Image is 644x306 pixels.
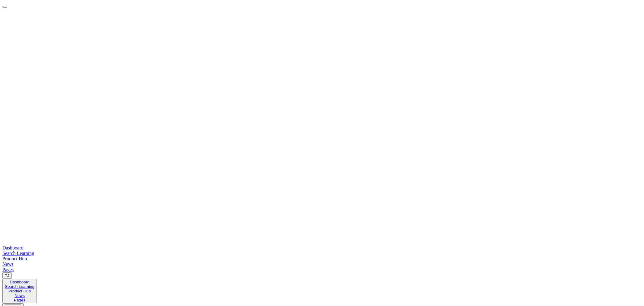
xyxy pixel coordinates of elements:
a: pages-iconPages [2,267,642,272]
span: Product Hub [2,256,27,261]
a: Search Learning [5,284,34,289]
a: guage-iconDashboard [2,245,642,251]
a: Pages [5,298,34,302]
a: search-iconSearch Learning [2,251,642,256]
span: Pages [2,267,14,272]
a: Product Hub [5,289,34,293]
button: TJ [2,272,12,279]
span: TJ [5,273,9,278]
a: car-iconProduct Hub [2,256,642,262]
a: Dashboard [5,280,34,284]
button: DashboardSearch LearningProduct HubNewsPages [2,279,37,303]
span: Search Learning [2,251,34,256]
a: Trak [2,8,642,245]
a: News [5,293,34,298]
span: News [2,262,13,267]
a: news-iconNews [2,262,642,267]
span: Dashboard [2,245,23,250]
